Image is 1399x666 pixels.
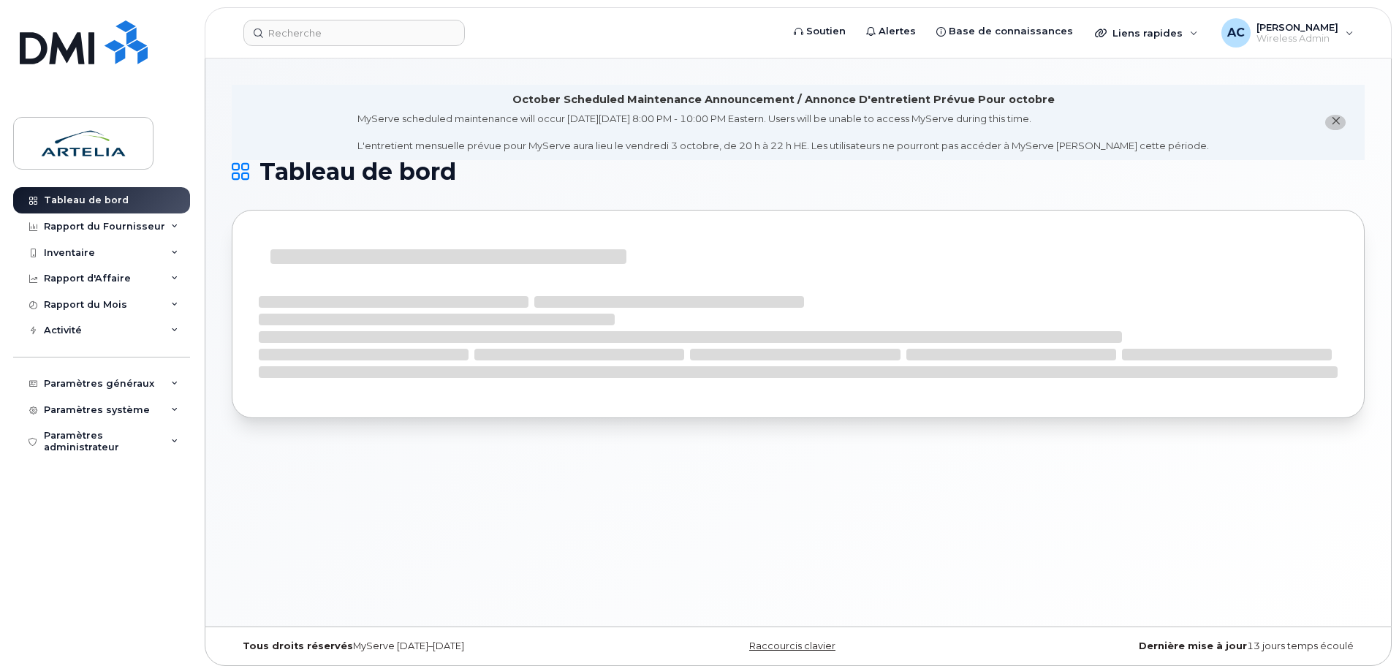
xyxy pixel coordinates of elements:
[1325,115,1346,130] button: close notification
[987,640,1365,652] div: 13 jours temps écoulé
[232,640,610,652] div: MyServe [DATE]–[DATE]
[749,640,835,651] a: Raccourcis clavier
[259,161,456,183] span: Tableau de bord
[357,112,1209,153] div: MyServe scheduled maintenance will occur [DATE][DATE] 8:00 PM - 10:00 PM Eastern. Users will be u...
[243,640,353,651] strong: Tous droits réservés
[1139,640,1247,651] strong: Dernière mise à jour
[512,92,1055,107] div: October Scheduled Maintenance Announcement / Annonce D'entretient Prévue Pour octobre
